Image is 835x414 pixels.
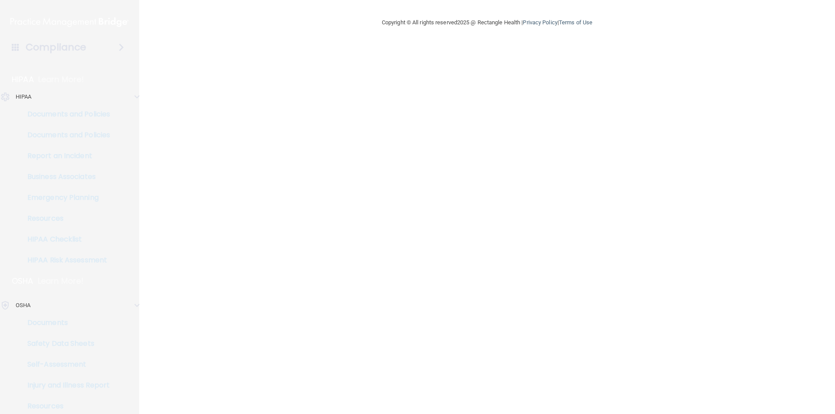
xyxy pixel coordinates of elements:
[6,339,124,348] p: Safety Data Sheets
[10,13,129,31] img: PMB logo
[38,276,84,286] p: Learn More!
[6,131,124,139] p: Documents and Policies
[6,110,124,119] p: Documents and Policies
[6,318,124,327] p: Documents
[26,41,86,53] h4: Compliance
[6,402,124,411] p: Resources
[6,214,124,223] p: Resources
[16,92,32,102] p: HIPAA
[523,19,557,26] a: Privacy Policy
[16,300,30,311] p: OSHA
[12,276,33,286] p: OSHA
[6,193,124,202] p: Emergency Planning
[6,360,124,369] p: Self-Assessment
[6,381,124,390] p: Injury and Illness Report
[328,9,646,36] div: Copyright © All rights reserved 2025 @ Rectangle Health | |
[559,19,592,26] a: Terms of Use
[6,235,124,244] p: HIPAA Checklist
[6,152,124,160] p: Report an Incident
[6,256,124,265] p: HIPAA Risk Assessment
[12,74,34,85] p: HIPAA
[6,172,124,181] p: Business Associates
[38,74,84,85] p: Learn More!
